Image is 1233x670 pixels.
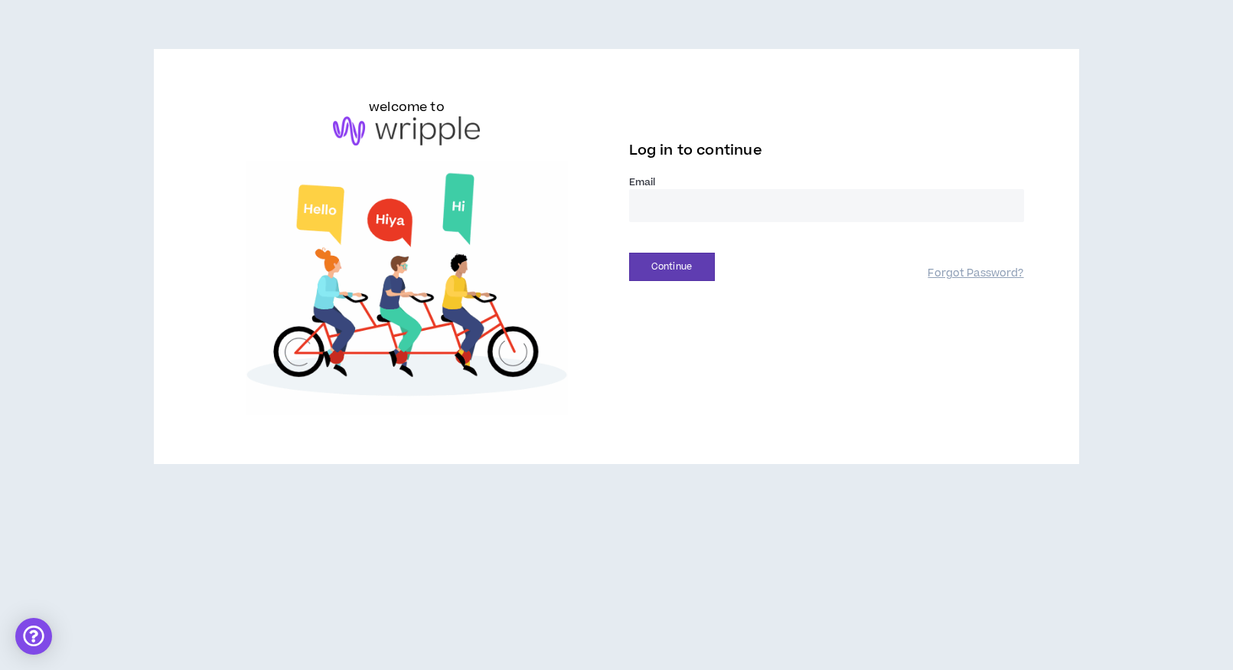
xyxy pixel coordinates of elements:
a: Forgot Password? [928,266,1023,281]
button: Continue [629,253,715,281]
img: Welcome to Wripple [209,161,604,416]
label: Email [629,175,1024,189]
h6: welcome to [369,98,445,116]
div: Open Intercom Messenger [15,618,52,655]
span: Log in to continue [629,141,762,160]
img: logo-brand.png [333,116,480,145]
